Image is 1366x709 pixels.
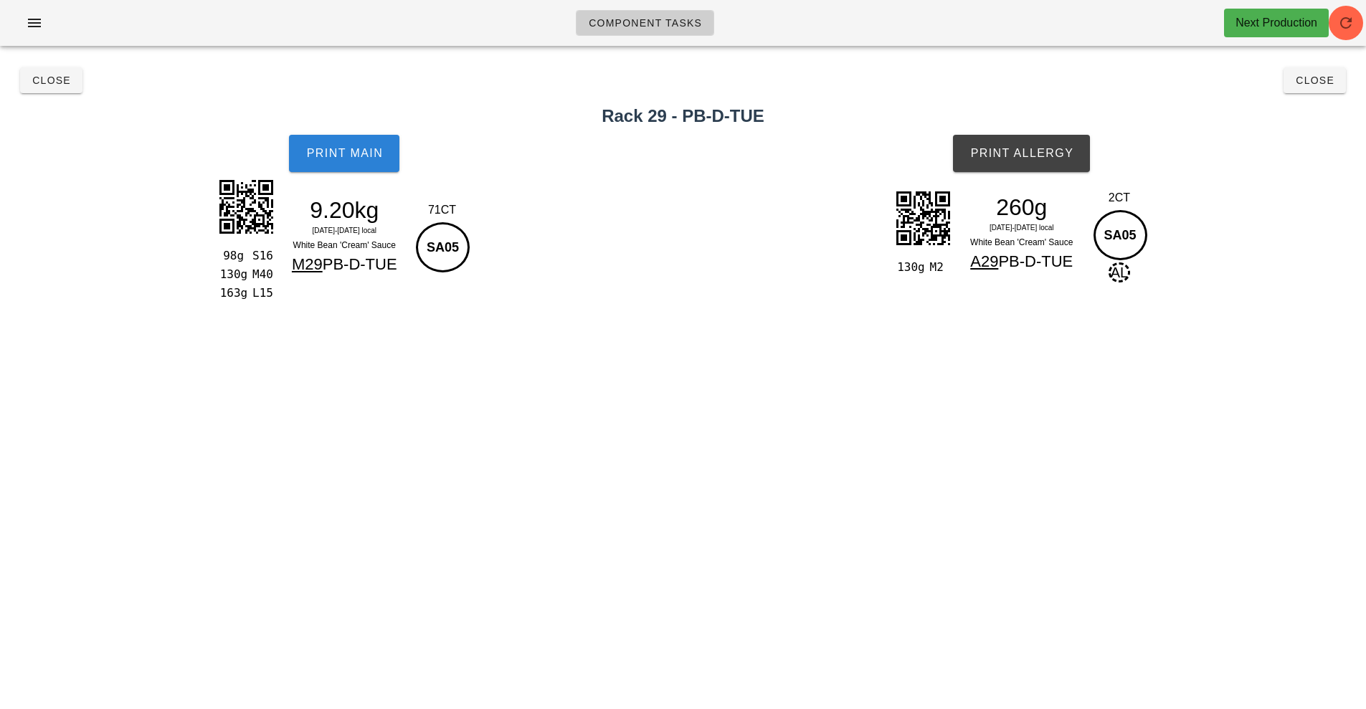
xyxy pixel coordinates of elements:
button: Close [1284,67,1346,93]
div: 2CT [1090,189,1149,206]
h2: Rack 29 - PB-D-TUE [9,103,1357,129]
div: 163g [217,284,247,303]
span: Print Main [305,147,383,160]
span: [DATE]-[DATE] local [312,227,376,234]
div: 130g [894,258,924,277]
span: Close [32,75,71,86]
span: [DATE]-[DATE] local [990,224,1054,232]
span: PB-D-TUE [998,252,1073,270]
button: Print Main [289,135,399,172]
span: AL [1109,262,1130,282]
span: Print Allergy [969,147,1073,160]
span: PB-D-TUE [323,255,397,273]
div: Next Production [1235,14,1317,32]
span: M29 [292,255,323,273]
a: Component Tasks [576,10,714,36]
div: M2 [924,258,954,277]
div: SA05 [416,222,470,272]
div: L15 [247,284,276,303]
img: 1HXTpcVIM8hsGVZ58LJziFkWA6EkBAyDIFh4UQhIWQYAsPCiUJCyDAEhoUThYSQYQgMC+c3AIJ3PgrYp6cAAAAASUVORK5CYII= [887,182,959,254]
img: +jJyu7j9JYUALn+YEGmrNmQpI4Q7CaXiMFay1EBUsFVVEPuJkqviEELES00y3anDwbYkundZTjaQg3aVIFUtpIeQ+FWi7MUwh... [210,171,282,242]
div: 9.20kg [282,199,407,221]
button: Print Allergy [953,135,1090,172]
div: 71CT [412,201,472,219]
div: S16 [247,247,276,265]
span: Component Tasks [588,17,702,29]
div: White Bean 'Cream' Sauce [959,235,1084,249]
span: A29 [970,252,998,270]
div: SA05 [1094,210,1147,260]
div: 130g [217,265,247,284]
button: Close [20,67,82,93]
div: 98g [217,247,247,265]
div: M40 [247,265,276,284]
div: White Bean 'Cream' Sauce [282,238,407,252]
div: 260g [959,196,1084,218]
span: Close [1295,75,1334,86]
